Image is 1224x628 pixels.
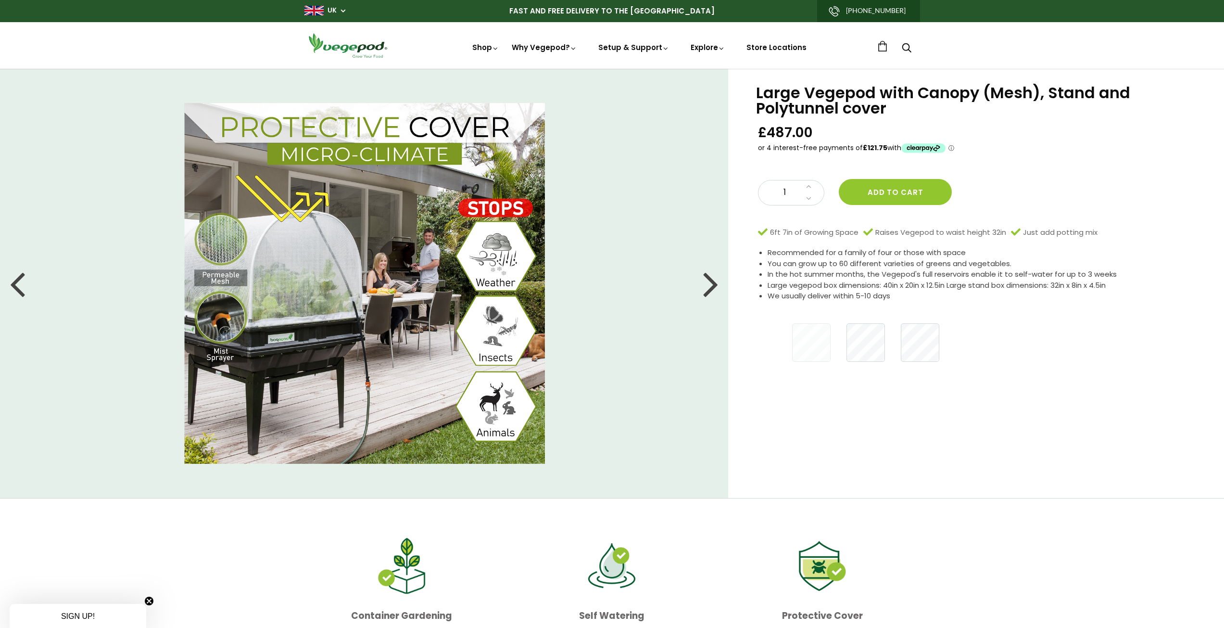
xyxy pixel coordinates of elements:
a: Increase quantity by 1 [803,180,814,193]
div: SIGN UP!Close teaser [10,604,146,628]
h1: Large Vegepod with Canopy (Mesh), Stand and Polytunnel cover [756,85,1200,116]
p: Container Gardening [304,607,499,625]
img: Large Vegepod with Canopy (Mesh), Stand and Polytunnel cover [184,103,545,464]
a: Explore [691,42,725,52]
a: Store Locations [746,42,807,52]
span: 6ft 7in of Growing Space [770,227,858,238]
a: Shop [472,42,499,52]
p: Protective Cover [725,607,920,625]
span: 1 [768,186,801,199]
img: gb_large.png [304,6,324,15]
span: Raises Vegepod to waist height 32in [875,227,1006,238]
span: £487.00 [758,124,813,141]
button: Close teaser [144,596,154,606]
a: Search [902,44,911,54]
img: Vegepod [304,32,391,59]
a: Decrease quantity by 1 [803,192,814,205]
a: UK [328,6,337,15]
li: Recommended for a family of four or those with space [768,247,1200,258]
button: Add to cart [839,179,952,205]
li: In the hot summer months, the Vegepod's full reservoirs enable it to self-water for up to 3 weeks [768,269,1200,280]
li: We usually deliver within 5-10 days [768,291,1200,302]
span: Just add potting mix [1023,227,1098,238]
li: You can grow up to 60 different varieties of greens and vegetables. [768,258,1200,269]
a: Setup & Support [598,42,669,52]
p: Self Watering [515,607,709,625]
span: SIGN UP! [61,612,95,620]
li: Large vegepod box dimensions: 40in x 20in x 12.5in Large stand box dimensions: 32in x 8in x 4.5in [768,280,1200,291]
a: Why Vegepod? [512,42,577,52]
